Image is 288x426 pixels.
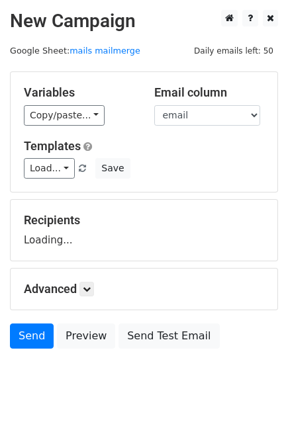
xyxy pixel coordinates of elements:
[95,158,130,179] button: Save
[24,105,105,126] a: Copy/paste...
[10,323,54,349] a: Send
[24,282,264,296] h5: Advanced
[154,85,265,100] h5: Email column
[189,46,278,56] a: Daily emails left: 50
[10,46,140,56] small: Google Sheet:
[119,323,219,349] a: Send Test Email
[70,46,140,56] a: mails mailmerge
[24,213,264,228] h5: Recipients
[10,10,278,32] h2: New Campaign
[24,85,134,100] h5: Variables
[189,44,278,58] span: Daily emails left: 50
[24,158,75,179] a: Load...
[24,213,264,247] div: Loading...
[57,323,115,349] a: Preview
[24,139,81,153] a: Templates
